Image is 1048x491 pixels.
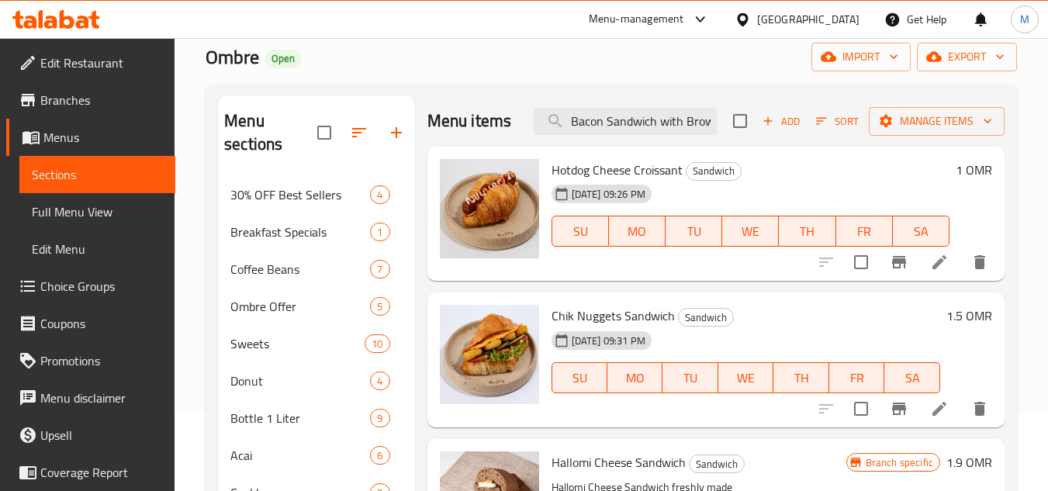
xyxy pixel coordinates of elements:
[40,314,163,333] span: Coupons
[559,367,601,389] span: SU
[930,253,949,271] a: Edit menu item
[880,390,918,427] button: Branch-specific-item
[371,225,389,240] span: 1
[614,367,657,389] span: MO
[662,362,718,393] button: TU
[19,230,175,268] a: Edit Menu
[722,216,779,247] button: WE
[728,220,773,243] span: WE
[724,105,756,137] span: Select section
[607,362,663,393] button: MO
[946,451,992,473] h6: 1.9 OMR
[230,446,370,465] span: Acai
[679,309,733,327] span: Sandwich
[218,399,414,437] div: Bottle 1 Liter9
[689,455,745,473] div: Sandwich
[230,409,370,427] span: Bottle 1 Liter
[218,176,414,213] div: 30% OFF Best Sellers4
[40,463,163,482] span: Coverage Report
[218,251,414,288] div: Coffee Beans7
[440,305,539,404] img: Chik Nuggets Sandwich
[40,277,163,296] span: Choice Groups
[230,372,370,390] span: Donut
[230,223,370,241] span: Breakfast Specials
[946,305,992,327] h6: 1.5 OMR
[589,10,684,29] div: Menu-management
[666,216,722,247] button: TU
[566,187,652,202] span: [DATE] 09:26 PM
[6,454,175,491] a: Coverage Report
[6,379,175,417] a: Menu disclaimer
[230,297,370,316] span: Ombre Offer
[566,334,652,348] span: [DATE] 09:31 PM
[371,374,389,389] span: 4
[760,112,802,130] span: Add
[961,390,998,427] button: delete
[881,112,992,131] span: Manage items
[842,220,887,243] span: FR
[816,112,859,130] span: Sort
[552,451,686,474] span: Hallomi Cheese Sandwich
[370,185,389,204] div: items
[265,52,301,65] span: Open
[6,305,175,342] a: Coupons
[43,128,163,147] span: Menus
[40,351,163,370] span: Promotions
[6,81,175,119] a: Branches
[6,268,175,305] a: Choice Groups
[6,44,175,81] a: Edit Restaurant
[956,159,992,181] h6: 1 OMR
[859,455,939,470] span: Branch specific
[780,367,823,389] span: TH
[32,165,163,184] span: Sections
[371,262,389,277] span: 7
[672,220,716,243] span: TU
[218,437,414,474] div: Acai6
[930,399,949,418] a: Edit menu item
[785,220,829,243] span: TH
[779,216,835,247] button: TH
[371,188,389,202] span: 4
[718,362,774,393] button: WE
[552,216,609,247] button: SU
[869,107,1005,136] button: Manage items
[6,342,175,379] a: Promotions
[32,202,163,221] span: Full Menu View
[756,109,806,133] span: Add item
[365,337,389,351] span: 10
[19,193,175,230] a: Full Menu View
[40,91,163,109] span: Branches
[206,40,259,74] span: Ombre
[725,367,768,389] span: WE
[224,109,316,156] h2: Menu sections
[835,367,879,389] span: FR
[218,325,414,362] div: Sweets10
[690,455,744,473] span: Sandwich
[899,220,943,243] span: SA
[230,260,370,278] span: Coffee Beans
[678,308,734,327] div: Sandwich
[230,334,365,353] span: Sweets
[230,185,370,204] div: 30% OFF Best Sellers
[961,244,998,281] button: delete
[687,162,741,180] span: Sandwich
[1020,11,1029,28] span: M
[669,367,712,389] span: TU
[370,260,389,278] div: items
[427,109,512,133] h2: Menu items
[824,47,898,67] span: import
[365,334,389,353] div: items
[893,216,949,247] button: SA
[370,446,389,465] div: items
[811,43,911,71] button: import
[559,220,603,243] span: SU
[552,362,607,393] button: SU
[757,11,859,28] div: [GEOGRAPHIC_DATA]
[371,299,389,314] span: 5
[534,108,717,135] input: search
